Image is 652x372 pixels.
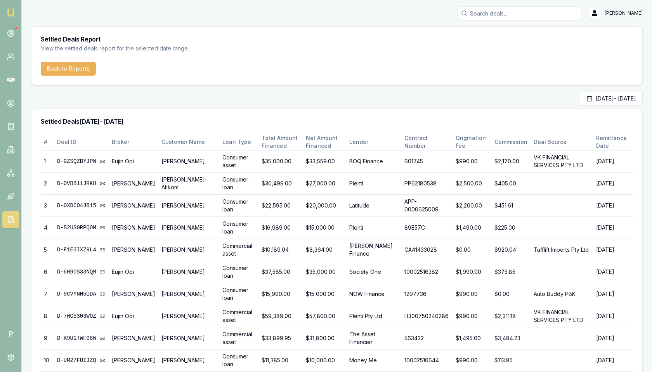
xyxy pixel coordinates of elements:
[605,10,643,16] span: [PERSON_NAME]
[258,173,303,195] td: $30,499.00
[57,268,106,276] a: D-6H90S33NQM
[346,261,401,283] td: Society One
[346,134,401,151] th: Lender
[57,180,106,187] a: D-OVBB11JRKH
[41,195,54,217] td: 3
[491,350,531,372] td: $113.85
[258,327,303,350] td: $33,899.95
[158,195,219,217] td: [PERSON_NAME]
[593,217,633,239] td: [DATE]
[593,239,633,261] td: [DATE]
[531,283,593,305] td: Auto Buddy PBK
[491,305,531,327] td: $2,311.18
[219,327,258,350] td: Commercial asset
[453,239,491,261] td: $0.00
[401,217,452,239] td: 89E57C
[346,195,401,217] td: Latitude
[219,151,258,173] td: Consumer asset
[41,327,54,350] td: 9
[491,327,531,350] td: $3,484.23
[219,239,258,261] td: Commercial asset
[57,334,106,342] a: D-K9U1TWF08W
[303,239,346,261] td: $8,364.00
[109,261,158,283] td: Eujin Ooi
[491,217,531,239] td: $225.00
[57,246,106,254] a: D-F1E3IXZ9L4
[457,6,581,20] input: Search deals
[401,134,452,151] th: Contract Number
[41,217,54,239] td: 4
[401,151,452,173] td: 601745
[401,195,452,217] td: APP-0000625009
[109,350,158,372] td: [PERSON_NAME]
[303,305,346,327] td: $57,800.00
[491,283,531,305] td: $0.00
[258,217,303,239] td: $16,989.00
[57,356,106,364] a: D-UM27FUIJZQ
[303,261,346,283] td: $35,000.00
[158,327,219,350] td: [PERSON_NAME]
[158,350,219,372] td: [PERSON_NAME]
[401,350,452,372] td: 10002510644
[219,217,258,239] td: Consumer loan
[158,151,219,173] td: [PERSON_NAME]
[401,173,452,195] td: PP62180538
[158,283,219,305] td: [PERSON_NAME]
[109,173,158,195] td: [PERSON_NAME]
[401,239,452,261] td: CA41433028
[453,151,491,173] td: $990.00
[531,134,593,151] th: Deal Source
[41,173,54,195] td: 2
[109,134,158,151] th: Broker
[41,305,54,327] td: 8
[41,151,54,173] td: 1
[346,327,401,350] td: The Asset Financier
[109,305,158,327] td: Eujin Ooi
[258,239,303,261] td: $10,189.04
[41,350,54,372] td: 10
[491,195,531,217] td: $451.61
[57,312,106,320] a: D-7WG5303WOZ
[258,283,303,305] td: $15,990.00
[531,239,593,261] td: Tufflift Imports Pty Ltd
[219,134,258,151] th: Loan Type
[346,305,401,327] td: Plenti Pty Ltd
[401,327,452,350] td: 563432
[346,283,401,305] td: NOW Finance
[219,305,258,327] td: Commercial asset
[57,202,106,209] a: D-OXDCO4J815
[109,327,158,350] td: [PERSON_NAME]
[453,134,491,151] th: Origination Fee
[109,239,158,261] td: [PERSON_NAME]
[453,173,491,195] td: $2,500.00
[303,283,346,305] td: $15,000.00
[303,173,346,195] td: $27,000.00
[258,195,303,217] td: $22,595.00
[346,151,401,173] td: BOQ Finance
[401,261,452,283] td: 10002516382
[453,305,491,327] td: $990.00
[593,305,633,327] td: [DATE]
[593,134,633,151] th: Remittance Date
[158,217,219,239] td: [PERSON_NAME]
[593,283,633,305] td: [DATE]
[453,195,491,217] td: $2,200.00
[41,261,54,283] td: 6
[453,283,491,305] td: $990.00
[258,305,303,327] td: $59,389.00
[219,173,258,195] td: Consumer loan
[491,134,531,151] th: Commission
[491,239,531,261] td: $920.04
[219,195,258,217] td: Consumer loan
[54,134,109,151] th: Deal ID
[41,36,633,42] h3: Settled Deals Report
[453,350,491,372] td: $990.00
[346,239,401,261] td: [PERSON_NAME] Finance
[57,290,106,298] a: D-9CVYNH5UDA
[531,151,593,173] td: VK FINANCIAL SERVICES PTY LTD
[57,224,106,232] a: D-B2US0RPQOM
[346,217,401,239] td: Plenti
[346,173,401,195] td: Plenti
[258,261,303,283] td: $37,585.00
[453,217,491,239] td: $1,490.00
